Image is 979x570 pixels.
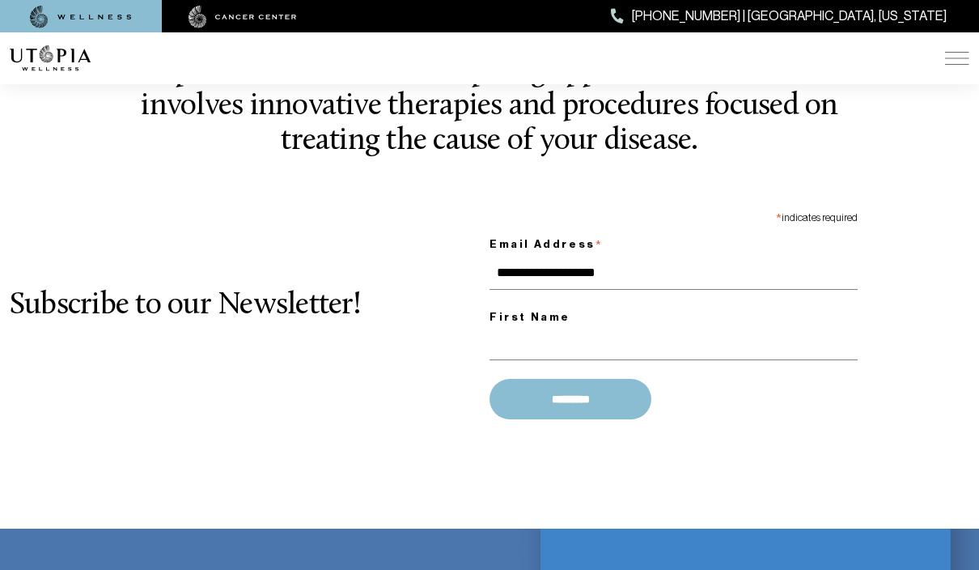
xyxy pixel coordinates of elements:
[10,45,91,71] img: logo
[30,6,132,28] img: wellness
[632,6,947,27] span: [PHONE_NUMBER] | [GEOGRAPHIC_DATA], [US_STATE]
[10,289,489,323] h2: Subscribe to our Newsletter!
[489,228,858,257] label: Email Address
[489,204,858,228] div: indicates required
[489,308,858,327] label: First Name
[611,6,947,27] a: [PHONE_NUMBER] | [GEOGRAPHIC_DATA], [US_STATE]
[945,52,969,65] img: icon-hamburger
[91,56,888,159] h3: Utopia Wellness takes a six-prong approach to disease that involves innovative therapies and proc...
[189,6,297,28] img: cancer center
